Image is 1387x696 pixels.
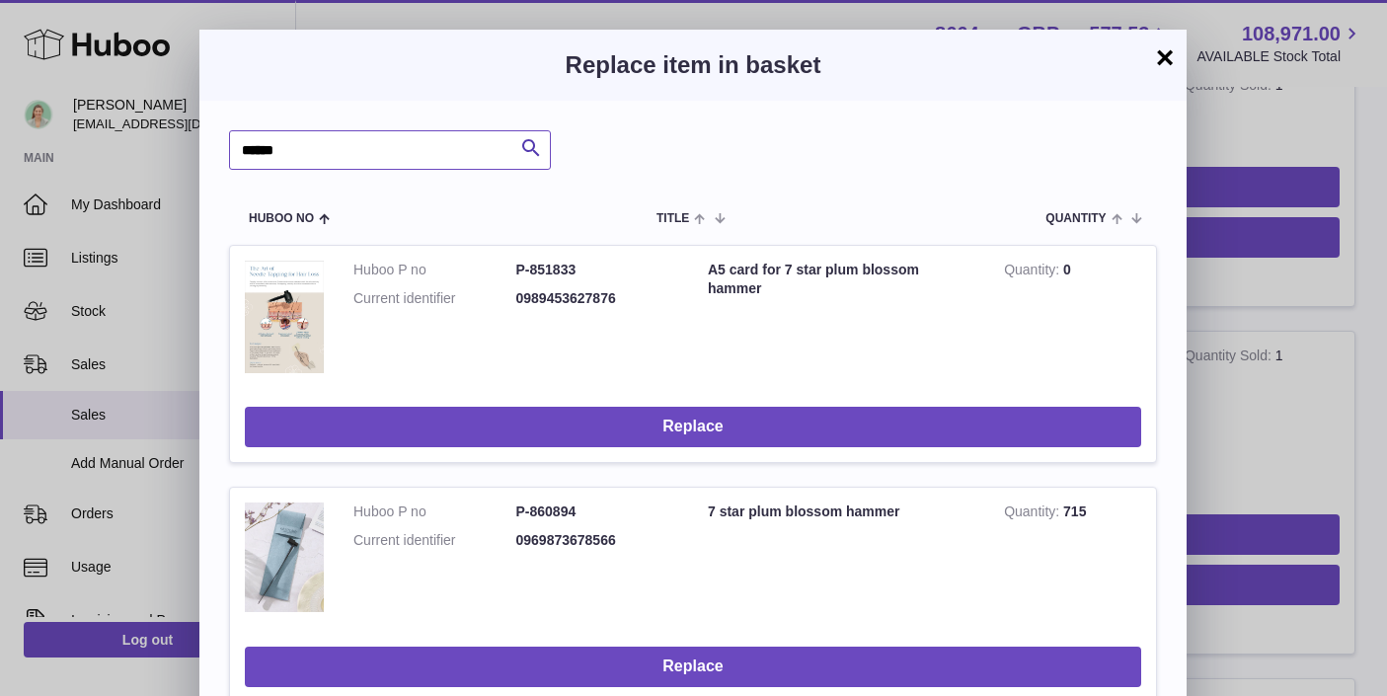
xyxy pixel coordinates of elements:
[656,212,689,225] span: Title
[229,49,1157,81] h3: Replace item in basket
[989,488,1156,632] td: 715
[353,503,516,521] dt: Huboo P no
[1045,212,1106,225] span: Quantity
[989,246,1156,392] td: 0
[693,246,989,392] td: A5 card for 7 star plum blossom hammer
[245,647,1141,687] button: Replace
[1004,262,1063,282] strong: Quantity
[516,531,679,550] dd: 0969873678566
[249,212,314,225] span: Huboo no
[1004,503,1063,524] strong: Quantity
[353,289,516,308] dt: Current identifier
[516,261,679,279] dd: P-851833
[516,503,679,521] dd: P-860894
[245,407,1141,447] button: Replace
[516,289,679,308] dd: 0989453627876
[245,261,324,372] img: A5 card for 7 star plum blossom hammer
[353,531,516,550] dt: Current identifier
[245,503,324,612] img: 7 star plum blossom hammer
[1153,45,1177,69] button: ×
[693,488,989,632] td: 7 star plum blossom hammer
[353,261,516,279] dt: Huboo P no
